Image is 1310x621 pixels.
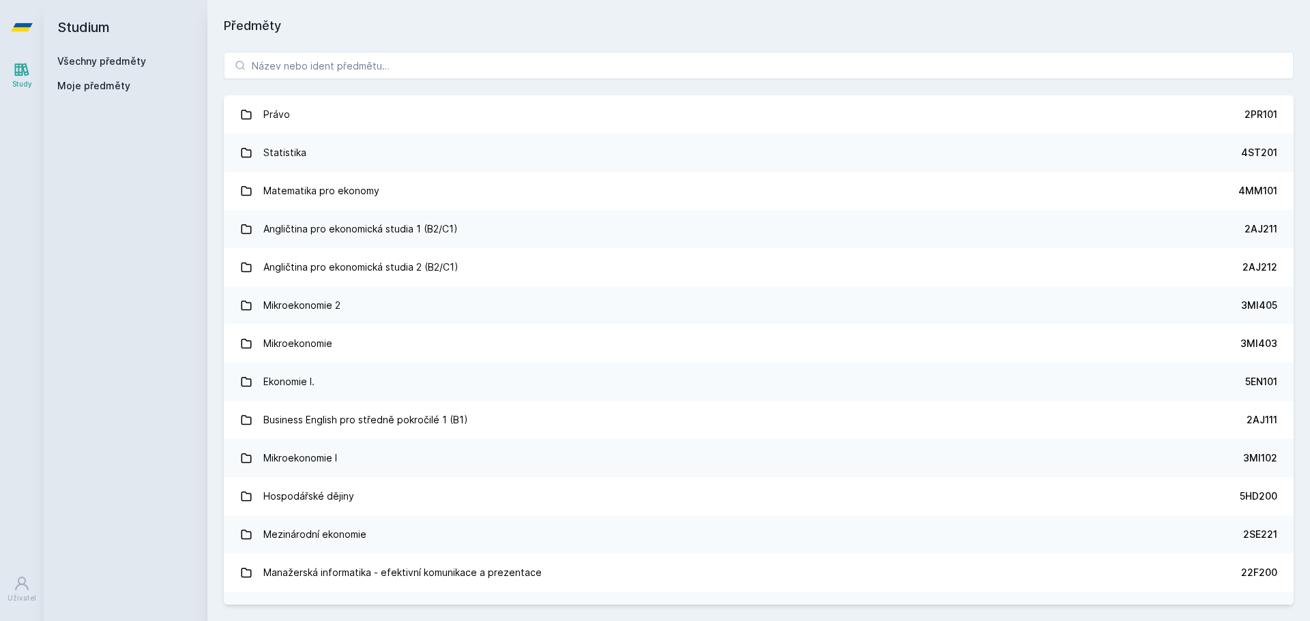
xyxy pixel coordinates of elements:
[1241,566,1277,579] div: 22F200
[263,330,332,357] div: Mikroekonomie
[1238,184,1277,198] div: 4MM101
[3,55,41,96] a: Study
[1240,337,1277,350] div: 3MI403
[1242,260,1277,274] div: 2AJ212
[224,248,1294,286] a: Angličtina pro ekonomická studia 2 (B2/C1) 2AJ212
[263,483,354,510] div: Hospodářské dějiny
[263,101,290,128] div: Právo
[224,52,1294,79] input: Název nebo ident předmětu…
[263,139,306,166] div: Statistika
[224,95,1294,134] a: Právo 2PR101
[263,559,542,586] div: Manažerská informatika - efektivní komunikace a prezentace
[224,210,1294,248] a: Angličtina pro ekonomická studia 1 (B2/C1) 2AJ211
[263,292,340,319] div: Mikroekonomie 2
[1241,146,1277,160] div: 4ST201
[224,324,1294,363] a: Mikroekonomie 3MI403
[224,515,1294,554] a: Mezinárodní ekonomie 2SE221
[1243,451,1277,465] div: 3MI102
[3,569,41,610] a: Uživatel
[1245,375,1277,389] div: 5EN101
[224,172,1294,210] a: Matematika pro ekonomy 4MM101
[263,444,337,472] div: Mikroekonomie I
[1240,489,1277,503] div: 5HD200
[224,439,1294,477] a: Mikroekonomie I 3MI102
[224,363,1294,401] a: Ekonomie I. 5EN101
[263,177,379,205] div: Matematika pro ekonomy
[224,286,1294,324] a: Mikroekonomie 2 3MI405
[224,554,1294,592] a: Manažerská informatika - efektivní komunikace a prezentace 22F200
[1244,604,1277,618] div: 1FU201
[57,79,130,93] span: Moje předměty
[1244,222,1277,236] div: 2AJ211
[263,368,315,395] div: Ekonomie I.
[224,16,1294,35] h1: Předměty
[263,254,458,281] div: Angličtina pro ekonomická studia 2 (B2/C1)
[224,401,1294,439] a: Business English pro středně pokročilé 1 (B1) 2AJ111
[263,521,366,548] div: Mezinárodní ekonomie
[224,477,1294,515] a: Hospodářské dějiny 5HD200
[1244,108,1277,121] div: 2PR101
[1243,528,1277,541] div: 2SE221
[1247,413,1277,427] div: 2AJ111
[224,134,1294,172] a: Statistika 4ST201
[263,215,458,243] div: Angličtina pro ekonomická studia 1 (B2/C1)
[12,79,32,89] div: Study
[263,406,468,434] div: Business English pro středně pokročilé 1 (B1)
[1241,299,1277,312] div: 3MI405
[57,55,146,67] a: Všechny předměty
[8,593,36,603] div: Uživatel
